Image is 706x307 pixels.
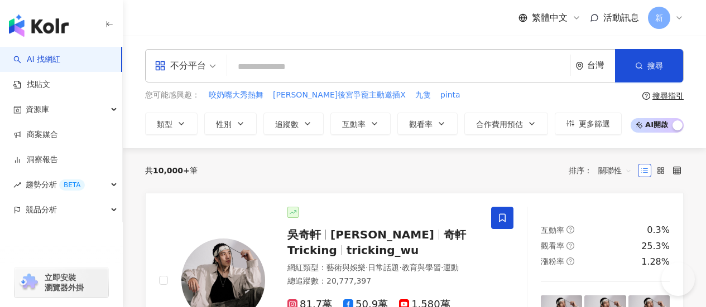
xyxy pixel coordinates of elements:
[598,162,632,179] span: 關聯性
[45,272,84,293] span: 立即安裝 瀏覽器外掛
[13,154,58,165] a: 洞察報告
[287,276,478,287] div: 總追蹤數 ： 20,777,397
[440,90,460,101] span: pinta
[541,241,564,250] span: 觀看率
[579,119,610,128] span: 更多篩選
[655,12,663,24] span: 新
[272,89,406,101] button: [PERSON_NAME]後宮爭寵主動邀插X
[153,166,190,175] span: 10,000+
[440,89,461,101] button: pinta
[368,263,399,272] span: 日常話題
[397,113,458,135] button: 觀看率
[273,90,406,101] span: [PERSON_NAME]後宮爭寵主動邀插X
[575,62,584,70] span: environment
[399,263,401,272] span: ·
[9,14,69,37] img: logo
[641,240,670,252] div: 25.3%
[330,113,391,135] button: 互動率
[287,228,466,257] span: 奇軒Tricking
[347,243,419,257] span: tricking_wu
[541,257,564,266] span: 漲粉率
[216,120,232,129] span: 性別
[443,263,459,272] span: 運動
[15,267,108,298] a: chrome extension立即安裝 瀏覽器外掛
[661,262,695,296] iframe: Help Scout Beacon - Open
[415,90,431,101] span: 九隻
[566,257,574,265] span: question-circle
[145,166,198,175] div: 共 筆
[342,120,366,129] span: 互動率
[157,120,172,129] span: 類型
[566,242,574,250] span: question-circle
[275,120,299,129] span: 追蹤數
[541,226,564,235] span: 互動率
[603,12,639,23] span: 活動訊息
[587,61,615,70] div: 台灣
[263,113,324,135] button: 追蹤數
[59,179,85,191] div: BETA
[18,274,40,291] img: chrome extension
[569,162,638,179] div: 排序：
[647,61,663,70] span: 搜尋
[330,228,434,241] span: [PERSON_NAME]
[441,263,443,272] span: ·
[642,92,650,100] span: question-circle
[555,113,622,135] button: 更多篩選
[476,120,523,129] span: 合作費用預估
[532,12,568,24] span: 繁體中文
[209,90,263,101] span: 咬奶嘴大秀熱舞
[641,256,670,268] div: 1.28%
[26,197,57,222] span: 競品分析
[155,60,166,71] span: appstore
[155,57,206,75] div: 不分平台
[615,49,683,82] button: 搜尋
[13,129,58,140] a: 商案媒合
[415,89,431,101] button: 九隻
[402,263,441,272] span: 教育與學習
[287,228,321,241] span: 吳奇軒
[366,263,368,272] span: ·
[26,172,85,197] span: 趨勢分析
[287,262,478,274] div: 網紅類型 ：
[326,263,366,272] span: 藝術與娛樂
[204,113,257,135] button: 性別
[409,120,433,129] span: 觀看率
[208,89,264,101] button: 咬奶嘴大秀熱舞
[26,97,49,122] span: 資源庫
[13,181,21,189] span: rise
[464,113,548,135] button: 合作費用預估
[145,90,200,101] span: 您可能感興趣：
[145,113,198,135] button: 類型
[13,54,60,65] a: searchAI 找網紅
[566,226,574,233] span: question-circle
[647,224,670,236] div: 0.3%
[652,91,684,100] div: 搜尋指引
[13,79,50,90] a: 找貼文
